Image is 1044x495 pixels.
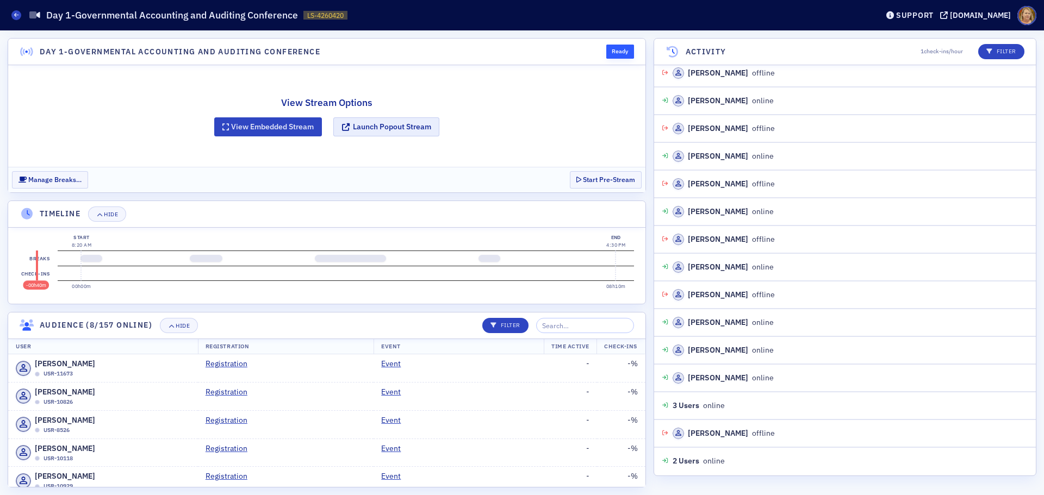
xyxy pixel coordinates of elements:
div: [PERSON_NAME] [688,123,748,134]
button: Hide [160,318,198,333]
div: Offline [35,400,40,405]
div: [PERSON_NAME] [688,372,748,384]
input: Search… [536,318,634,333]
div: Start [72,234,91,241]
span: USR-10929 [43,482,73,491]
time: 8:20 AM [72,242,91,248]
span: 3 Users [673,400,699,411]
div: offline [673,289,775,300]
th: Check-Ins [596,339,645,355]
time: 08h10m [606,283,626,289]
th: User [8,339,198,355]
a: Event [381,471,409,482]
div: [PERSON_NAME] [688,206,748,217]
span: USR-10118 [43,454,73,463]
span: 2 Users [673,455,699,467]
label: Breaks [28,251,52,266]
div: online [673,261,774,273]
div: [PERSON_NAME] [688,151,748,162]
div: Offline [35,456,40,461]
span: online [703,400,725,411]
h1: Day 1-Governmental Accounting and Auditing Conference [46,9,298,22]
td: - [544,467,597,495]
span: USR-11673 [43,369,73,378]
time: -00h40m [26,282,46,288]
h4: Audience (8/157 online) [40,319,152,331]
div: [PERSON_NAME] [688,261,748,273]
span: [PERSON_NAME] [35,386,95,398]
div: offline [673,178,775,190]
th: Time Active [544,339,597,355]
p: Filter [986,47,1016,56]
span: [PERSON_NAME] [35,471,95,482]
a: Registration [206,471,256,482]
div: [PERSON_NAME] [688,289,748,300]
td: - % [597,354,645,382]
button: Filter [978,44,1024,59]
div: Offline [35,372,40,377]
a: Registration [206,358,256,369]
div: [PERSON_NAME] [688,178,748,190]
div: online [673,317,774,328]
span: online [703,455,725,467]
p: Filter [490,321,520,330]
time: 00h00m [72,283,91,289]
a: Registration [206,386,256,398]
button: Filter [482,318,529,333]
a: Registration [206,443,256,454]
span: [PERSON_NAME] [35,443,95,454]
div: offline [673,123,775,134]
div: online [673,95,774,106]
div: [PERSON_NAME] [688,344,748,356]
div: online [673,372,774,384]
td: - % [597,438,645,467]
a: Event [381,386,409,398]
div: [PERSON_NAME] [688,317,748,328]
a: Event [381,415,409,426]
span: [PERSON_NAME] [35,358,95,369]
h4: Day 1-Governmental Accounting and Auditing Conference [40,46,320,58]
h4: Timeline [40,208,80,220]
div: online [673,206,774,217]
td: - % [597,410,645,438]
div: Support [896,10,934,20]
div: Hide [104,211,118,217]
a: Event [381,358,409,369]
div: offline [673,428,775,439]
button: Manage Breaks… [12,171,88,188]
span: [PERSON_NAME] [35,415,95,426]
td: - % [597,383,645,411]
div: online [673,344,774,356]
td: - [544,438,597,467]
button: View Embedded Stream [214,117,322,136]
div: Hide [176,323,190,329]
div: offline [673,67,775,79]
div: [PERSON_NAME] [688,428,748,439]
button: Start Pre-Stream [570,171,642,188]
label: Check-ins [19,266,52,281]
span: 1 check-ins/hour [921,47,963,56]
div: End [606,234,625,241]
div: Offline [35,484,40,489]
button: Hide [88,206,126,222]
div: Offline [35,428,40,433]
a: Registration [206,415,256,426]
div: [PERSON_NAME] [688,95,748,106]
span: LS-4260420 [307,11,344,20]
a: Event [381,443,409,454]
span: USR-10826 [43,398,73,406]
h2: View Stream Options [214,96,439,110]
span: Profile [1017,6,1036,25]
td: - [544,410,597,438]
td: - % [597,467,645,495]
h4: Activity [686,46,726,58]
td: - [544,383,597,411]
th: Event [374,339,544,355]
span: USR-8526 [43,426,70,435]
div: offline [673,234,775,245]
button: Launch Popout Stream [333,117,439,136]
div: Ready [606,45,634,59]
time: 4:30 PM [606,242,625,248]
div: [PERSON_NAME] [688,67,748,79]
div: online [673,151,774,162]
